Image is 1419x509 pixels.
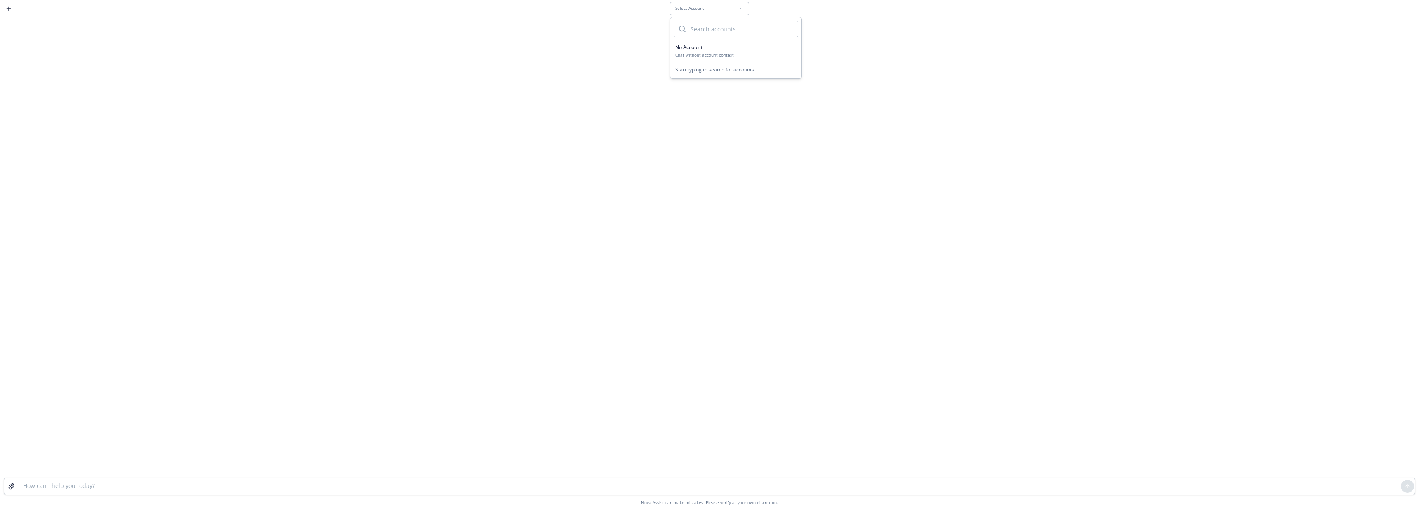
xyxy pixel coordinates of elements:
[675,6,704,11] span: Select Account
[670,40,801,61] button: No AccountChat without account context
[670,61,801,78] div: Start typing to search for accounts
[675,44,703,51] span: No Account
[679,26,686,32] svg: Search
[4,500,1415,505] div: Nova Assist can make mistakes. Please verify at your own discretion.
[675,52,797,58] div: Chat without account context
[686,21,798,37] input: Search accounts...
[2,2,15,15] button: Create a new chat
[670,2,749,15] button: Select Account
